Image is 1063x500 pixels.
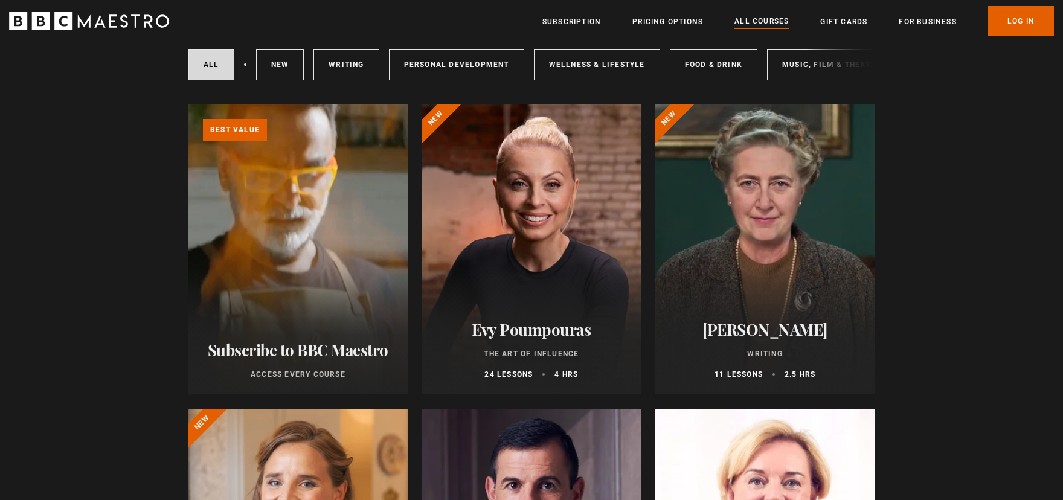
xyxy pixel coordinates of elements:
a: All [188,49,234,80]
p: Writing [670,348,860,359]
a: Evy Poumpouras The Art of Influence 24 lessons 4 hrs New [422,104,641,394]
p: 24 lessons [484,369,533,380]
a: New [256,49,304,80]
a: All Courses [734,15,789,28]
a: Writing [313,49,379,80]
a: Log In [988,6,1054,36]
a: [PERSON_NAME] Writing 11 lessons 2.5 hrs New [655,104,875,394]
a: For business [899,16,956,28]
h2: Evy Poumpouras [437,320,627,339]
nav: Primary [542,6,1054,36]
p: The Art of Influence [437,348,627,359]
p: 4 hrs [554,369,578,380]
a: Music, Film & Theatre [767,49,896,80]
p: 11 lessons [715,369,763,380]
a: Pricing Options [632,16,703,28]
a: Subscription [542,16,601,28]
a: Gift Cards [820,16,867,28]
h2: [PERSON_NAME] [670,320,860,339]
svg: BBC Maestro [9,12,169,30]
p: Best value [203,119,267,141]
a: Food & Drink [670,49,757,80]
a: Personal Development [389,49,524,80]
a: Wellness & Lifestyle [534,49,660,80]
p: 2.5 hrs [785,369,815,380]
